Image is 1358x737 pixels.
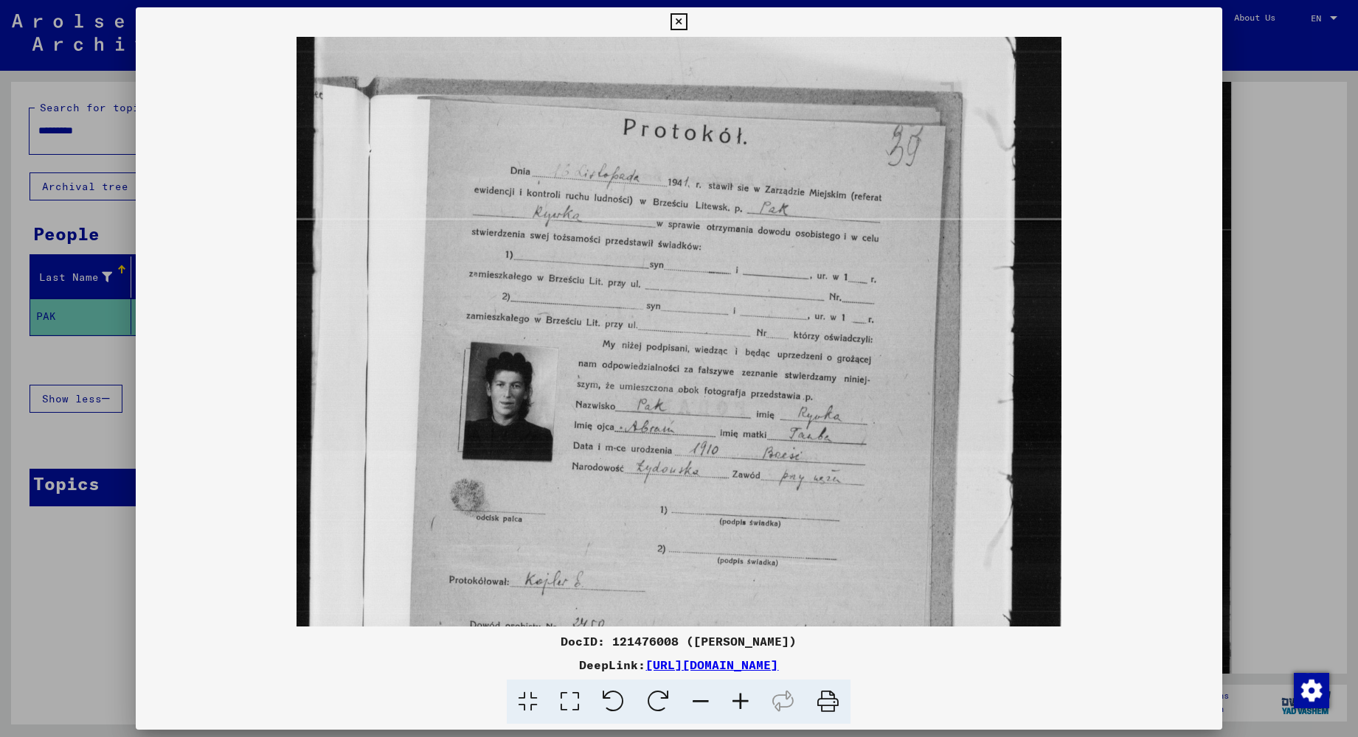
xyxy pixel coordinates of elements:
div: Change consent [1293,672,1328,708]
div: DocID: 121476008 ([PERSON_NAME]) [136,632,1222,650]
img: Change consent [1294,673,1329,708]
div: DeepLink: [136,656,1222,674]
a: [URL][DOMAIN_NAME] [645,657,778,672]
